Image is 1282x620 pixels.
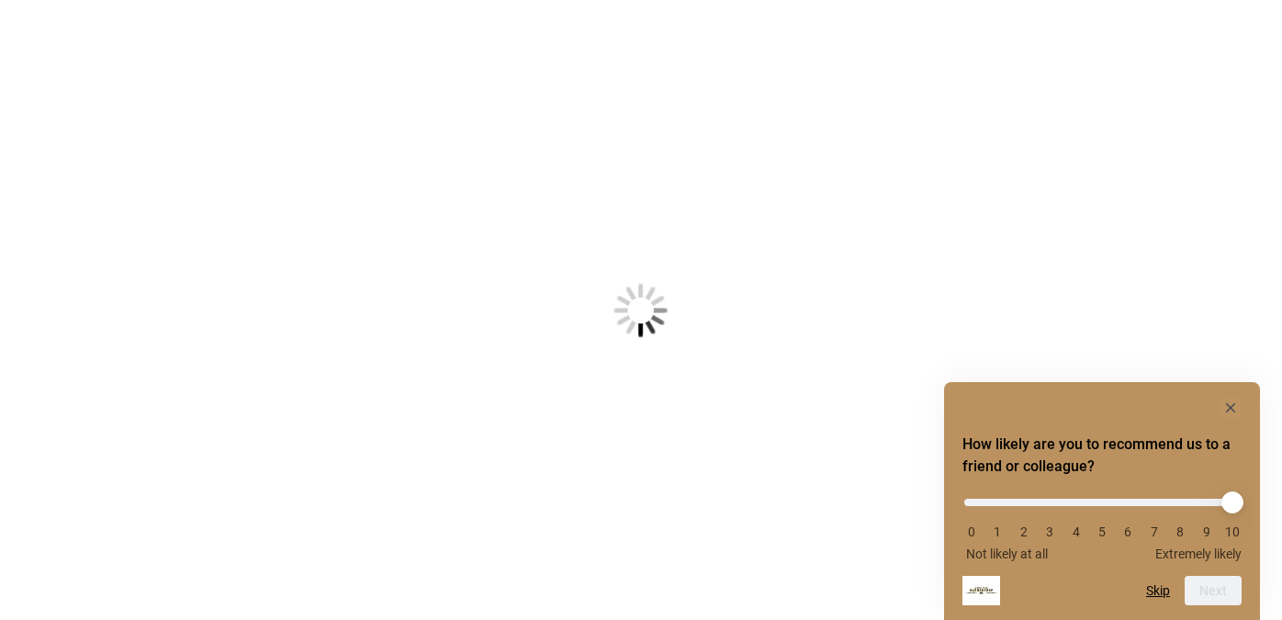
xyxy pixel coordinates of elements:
span: Extremely likely [1155,547,1242,561]
li: 2 [1015,524,1033,539]
li: 7 [1145,524,1164,539]
div: How likely are you to recommend us to a friend or colleague? Select an option from 0 to 10, with ... [962,397,1242,605]
img: Loading [523,193,759,428]
button: Skip [1146,583,1170,598]
li: 5 [1093,524,1111,539]
h2: How likely are you to recommend us to a friend or colleague? Select an option from 0 to 10, with ... [962,434,1242,478]
li: 1 [988,524,1006,539]
span: Not likely at all [966,547,1048,561]
li: 3 [1040,524,1059,539]
li: 4 [1067,524,1085,539]
li: 10 [1223,524,1242,539]
div: How likely are you to recommend us to a friend or colleague? Select an option from 0 to 10, with ... [962,485,1242,561]
button: Hide survey [1220,397,1242,419]
button: Next question [1185,576,1242,605]
li: 8 [1171,524,1189,539]
li: 0 [962,524,981,539]
li: 6 [1119,524,1137,539]
li: 9 [1198,524,1216,539]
